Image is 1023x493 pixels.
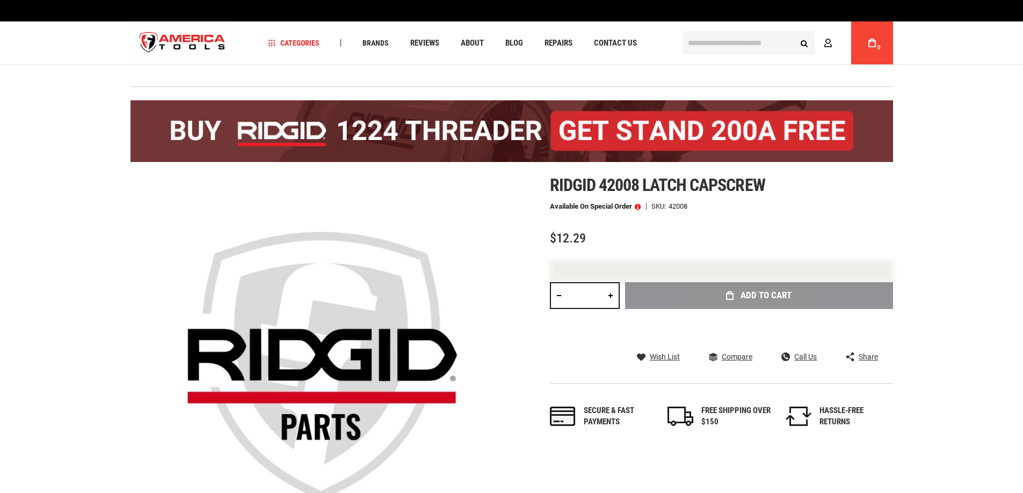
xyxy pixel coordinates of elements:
[550,203,641,210] p: Available on Special Order
[456,36,489,50] a: About
[550,231,586,246] span: $12.29
[669,203,687,210] div: 42008
[130,23,235,63] a: store logo
[877,45,881,50] span: 0
[701,405,771,428] div: FREE SHIPPING OVER $150
[263,36,324,50] a: Categories
[405,36,444,50] a: Reviews
[358,36,394,50] a: Brands
[362,39,389,47] span: Brands
[651,203,669,210] strong: SKU
[594,39,637,47] span: Contact Us
[650,353,680,360] span: Wish List
[862,21,882,64] a: 0
[410,39,439,47] span: Reviews
[637,352,680,362] a: Wish List
[794,33,815,53] button: Search
[130,23,235,63] img: America Tools
[722,353,752,360] span: Compare
[819,405,889,428] div: HASSLE-FREE RETURNS
[550,175,765,195] span: Ridgid 42008 latch capscrew
[545,39,572,47] span: Repairs
[589,36,642,50] a: Contact Us
[268,39,320,47] span: Categories
[505,39,523,47] span: Blog
[794,353,817,360] span: Call Us
[709,352,752,362] a: Compare
[668,407,693,426] img: shipping
[859,353,878,360] span: Share
[500,36,528,50] a: Blog
[781,352,817,362] a: Call Us
[786,407,811,426] img: returns
[550,407,576,426] img: payments
[130,100,893,162] img: BOGO: Buy the RIDGID® 1224 Threader (26092), get the 92467 200A Stand FREE!
[461,39,484,47] span: About
[540,36,577,50] a: Repairs
[584,405,654,428] div: Secure & fast payments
